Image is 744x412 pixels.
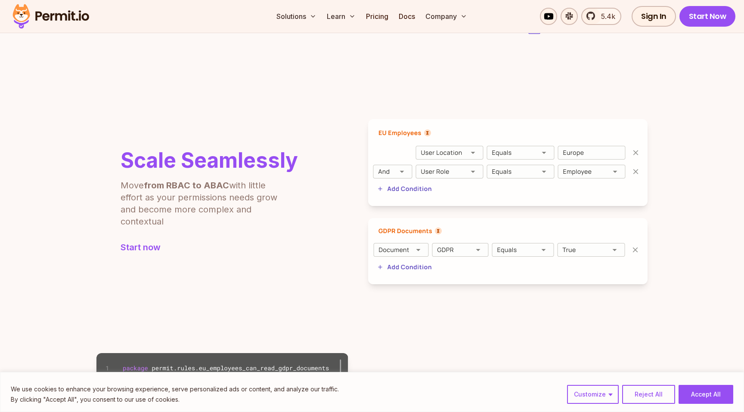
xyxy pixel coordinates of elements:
[581,8,621,25] a: 5.4k
[9,2,93,31] img: Permit logo
[323,8,359,25] button: Learn
[144,180,229,191] b: from RBAC to ABAC
[422,8,471,25] button: Company
[567,385,619,404] button: Customize
[363,8,392,25] a: Pricing
[11,384,339,394] p: We use cookies to enhance your browsing experience, serve personalized ads or content, and analyz...
[632,6,676,27] a: Sign In
[273,8,320,25] button: Solutions
[395,8,418,25] a: Docs
[121,241,298,253] a: Start now
[679,385,733,404] button: Accept All
[596,11,615,22] span: 5.4k
[121,150,298,171] h2: Scale Seamlessly
[679,6,736,27] a: Start Now
[11,394,339,405] p: By clicking "Accept All", you consent to our use of cookies.
[622,385,675,404] button: Reject All
[121,179,288,228] p: Move with little effort as your permissions needs grow and become more complex and contextual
